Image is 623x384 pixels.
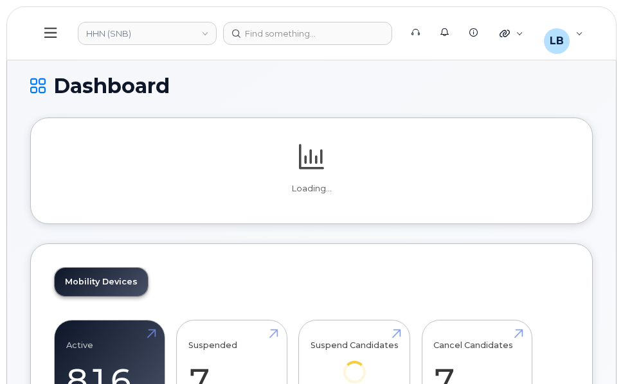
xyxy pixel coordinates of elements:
h1: Dashboard [30,74,593,97]
p: Loading... [54,183,569,195]
a: Mobility Devices [55,268,148,296]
